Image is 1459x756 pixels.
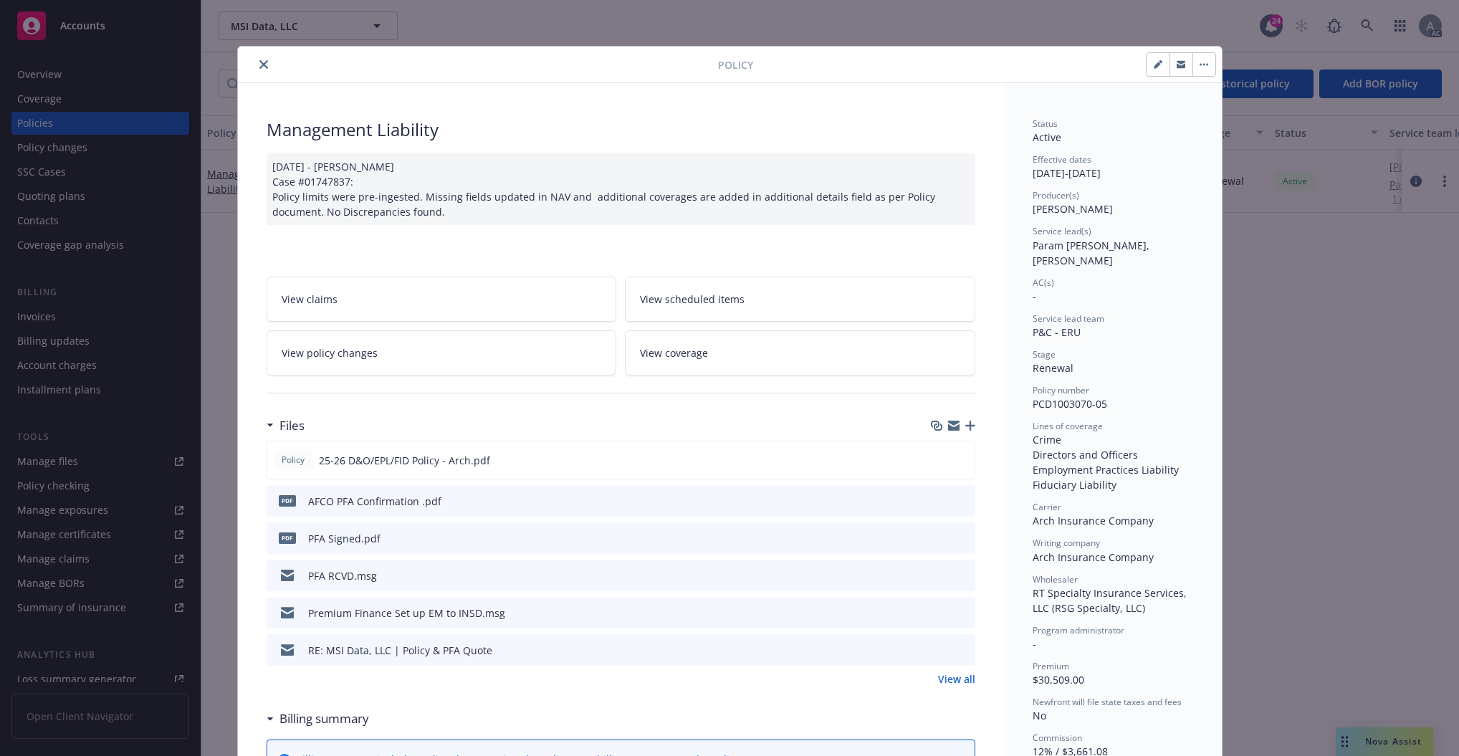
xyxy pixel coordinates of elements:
div: PFA Signed.pdf [308,531,381,546]
span: - [1033,290,1036,303]
div: AFCO PFA Confirmation .pdf [308,494,441,509]
button: download file [934,643,945,658]
button: preview file [957,606,970,621]
span: Policy [279,454,307,466]
a: View policy changes [267,330,617,375]
span: Policy [718,57,753,72]
button: download file [934,531,945,546]
a: View all [938,671,975,686]
span: Active [1033,130,1061,144]
div: Crime [1033,432,1193,447]
span: View coverage [640,345,708,360]
span: Renewal [1033,361,1073,375]
div: PFA RCVD.msg [308,568,377,583]
div: Premium Finance Set up EM to INSD.msg [308,606,505,621]
span: Service lead(s) [1033,225,1091,237]
button: preview file [957,531,970,546]
div: Files [267,416,305,435]
span: No [1033,709,1046,722]
h3: Billing summary [279,709,369,728]
span: Commission [1033,732,1082,744]
button: download file [934,494,945,509]
span: 25-26 D&O/EPL/FID Policy - Arch.pdf [319,453,490,468]
span: Stage [1033,348,1056,360]
div: Management Liability [267,118,975,142]
span: P&C - ERU [1033,325,1081,339]
span: Status [1033,118,1058,130]
div: [DATE] - [PERSON_NAME] Case #01747837: Policy limits were pre-ingested. Missing fields updated in... [267,153,975,225]
span: Policy number [1033,384,1089,396]
span: Service lead team [1033,312,1104,325]
div: Employment Practices Liability [1033,462,1193,477]
span: - [1033,637,1036,651]
span: Program administrator [1033,624,1124,636]
span: AC(s) [1033,277,1054,289]
a: View scheduled items [625,277,975,322]
span: Newfront will file state taxes and fees [1033,696,1182,708]
span: Effective dates [1033,153,1091,166]
button: download file [934,606,945,621]
button: preview file [957,568,970,583]
span: Lines of coverage [1033,420,1103,432]
button: download file [933,453,944,468]
button: download file [934,568,945,583]
button: close [255,56,272,73]
span: Producer(s) [1033,189,1079,201]
div: Fiduciary Liability [1033,477,1193,492]
span: Premium [1033,660,1069,672]
a: View coverage [625,330,975,375]
h3: Files [279,416,305,435]
div: Directors and Officers [1033,447,1193,462]
div: RE: MSI Data, LLC | Policy & PFA Quote [308,643,492,658]
span: pdf [279,495,296,506]
span: Carrier [1033,501,1061,513]
button: preview file [957,643,970,658]
span: $30,509.00 [1033,673,1084,686]
span: Arch Insurance Company [1033,550,1154,564]
div: [DATE] - [DATE] [1033,153,1193,181]
span: View claims [282,292,338,307]
span: View policy changes [282,345,378,360]
button: preview file [956,453,969,468]
span: Wholesaler [1033,573,1078,585]
span: Writing company [1033,537,1100,549]
button: preview file [957,494,970,509]
span: View scheduled items [640,292,745,307]
span: [PERSON_NAME] [1033,202,1113,216]
span: Param [PERSON_NAME], [PERSON_NAME] [1033,239,1152,267]
div: Billing summary [267,709,369,728]
span: RT Specialty Insurance Services, LLC (RSG Specialty, LLC) [1033,586,1190,615]
span: Arch Insurance Company [1033,514,1154,527]
span: PCD1003070-05 [1033,397,1107,411]
a: View claims [267,277,617,322]
span: pdf [279,532,296,543]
